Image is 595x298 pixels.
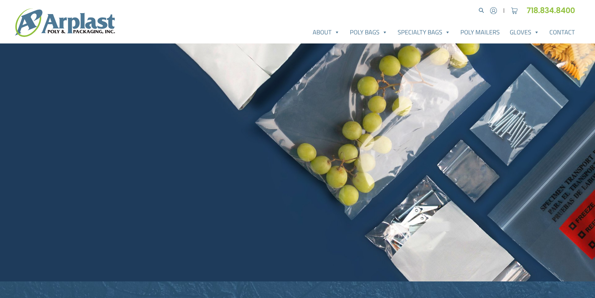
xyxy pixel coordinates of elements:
span: | [503,7,505,14]
a: About [308,26,345,38]
a: Contact [544,26,580,38]
a: Specialty Bags [393,26,455,38]
a: Gloves [505,26,544,38]
a: Poly Mailers [455,26,505,38]
img: logo [15,8,115,37]
a: Poly Bags [345,26,393,38]
a: 718.834.8400 [527,5,580,16]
